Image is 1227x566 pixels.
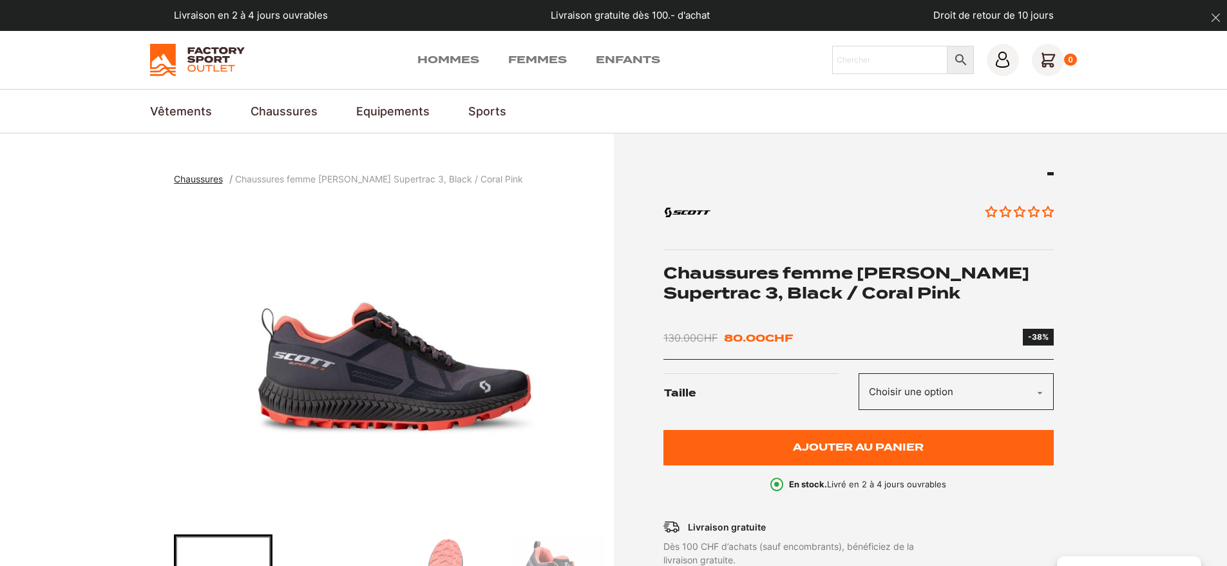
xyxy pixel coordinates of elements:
[789,479,827,489] b: En stock.
[174,173,230,184] a: Chaussures
[174,173,223,184] span: Chaussures
[150,44,245,76] img: Factory Sport Outlet
[174,172,524,187] nav: breadcrumbs
[508,52,567,68] a: Femmes
[663,331,718,344] bdi: 130.00
[596,52,660,68] a: Enfants
[696,331,718,344] span: CHF
[174,8,328,23] p: Livraison en 2 à 4 jours ouvrables
[150,102,212,120] a: Vêtements
[688,520,766,534] p: Livraison gratuite
[356,102,430,120] a: Equipements
[663,263,1054,303] h1: Chaussures femme [PERSON_NAME] Supertrac 3, Black / Coral Pink
[933,8,1054,23] p: Droit de retour de 10 jours
[765,332,793,344] span: CHF
[789,478,946,491] p: Livré en 2 à 4 jours ouvrables
[251,102,318,120] a: Chaussures
[551,8,710,23] p: Livraison gratuite dès 100.- d'achat
[174,199,607,522] div: 1 of 4
[1028,331,1049,343] div: -38%
[832,46,947,74] input: Chercher
[468,102,506,120] a: Sports
[793,442,924,453] span: Ajouter au panier
[1064,54,1078,66] div: 0
[663,430,1054,465] button: Ajouter au panier
[417,52,479,68] a: Hommes
[1204,6,1227,29] button: dismiss
[724,332,793,344] bdi: 80.00
[664,373,858,414] label: Taille
[235,173,523,184] span: Chaussures femme [PERSON_NAME] Supertrac 3, Black / Coral Pink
